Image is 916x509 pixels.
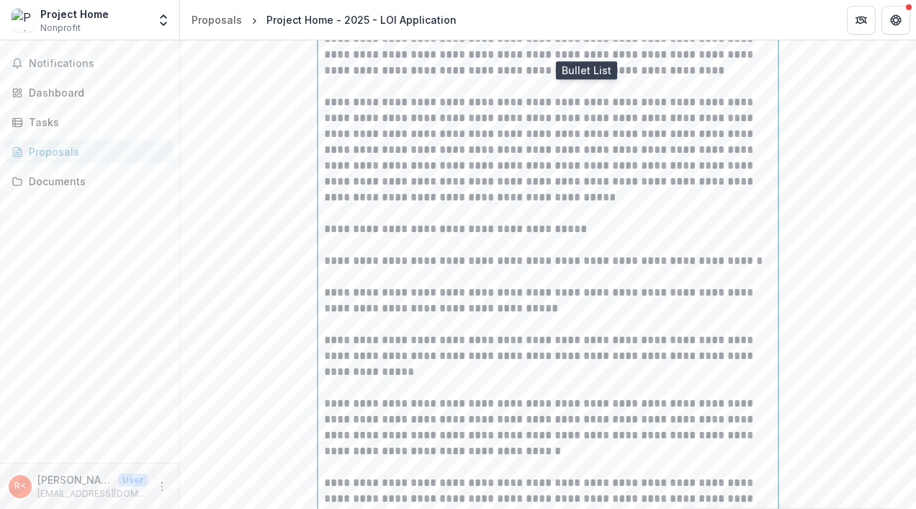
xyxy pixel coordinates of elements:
[37,487,148,500] p: [EMAIL_ADDRESS][DOMAIN_NAME]
[847,6,876,35] button: Partners
[6,81,174,105] a: Dashboard
[29,174,162,189] div: Documents
[29,58,168,70] span: Notifications
[118,474,148,487] p: User
[186,9,248,30] a: Proposals
[6,169,174,193] a: Documents
[29,85,162,100] div: Dashboard
[153,478,171,495] button: More
[37,472,112,487] p: [PERSON_NAME] <[EMAIL_ADDRESS][DOMAIN_NAME]> <[EMAIL_ADDRESS][DOMAIN_NAME]>
[40,22,81,35] span: Nonprofit
[29,115,162,130] div: Tasks
[6,110,174,134] a: Tasks
[12,9,35,32] img: Project Home
[40,6,109,22] div: Project Home
[6,52,174,75] button: Notifications
[881,6,910,35] button: Get Help
[14,482,26,491] div: Robert <robertsmith@projecthome.org> <robertsmith@projecthome.org>
[153,6,174,35] button: Open entity switcher
[6,140,174,164] a: Proposals
[192,12,242,27] div: Proposals
[266,12,457,27] div: Project Home - 2025 - LOI Application
[186,9,462,30] nav: breadcrumb
[29,144,162,159] div: Proposals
